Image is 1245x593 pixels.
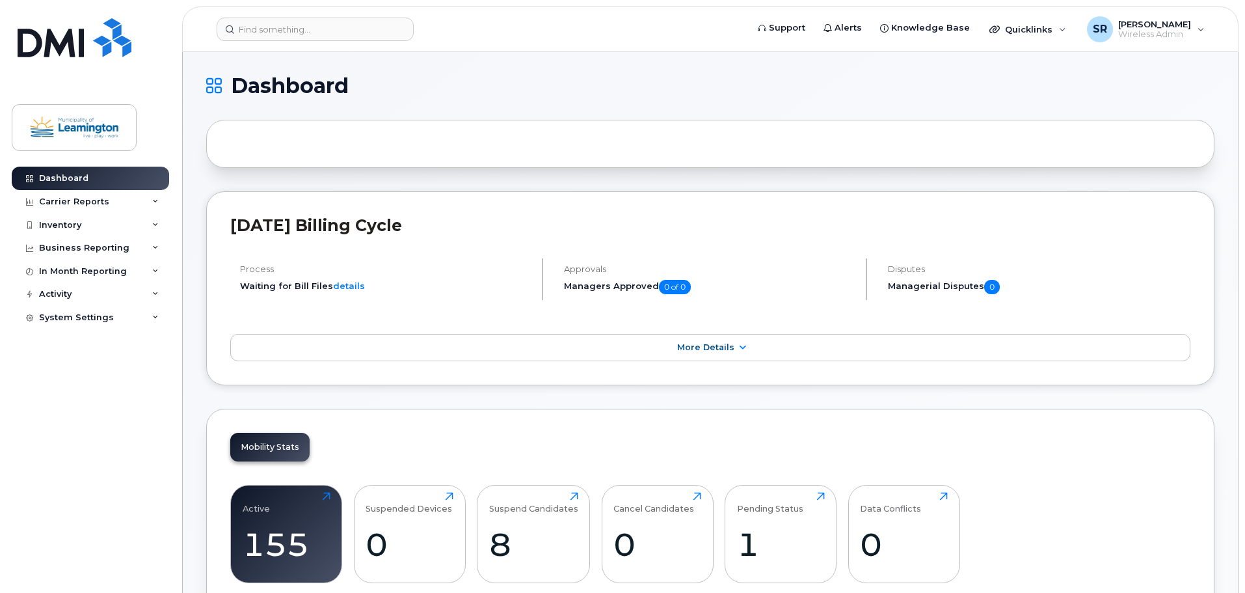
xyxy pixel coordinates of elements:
[737,492,803,514] div: Pending Status
[240,264,531,274] h4: Process
[677,342,734,352] span: More Details
[888,264,1190,274] h4: Disputes
[613,492,701,575] a: Cancel Candidates0
[230,215,1190,235] h2: [DATE] Billing Cycle
[243,525,330,564] div: 155
[489,492,578,514] div: Suspend Candidates
[489,525,578,564] div: 8
[366,525,453,564] div: 0
[613,492,694,514] div: Cancel Candidates
[231,76,349,96] span: Dashboard
[613,525,701,564] div: 0
[984,280,1000,294] span: 0
[860,492,921,514] div: Data Conflicts
[737,525,825,564] div: 1
[366,492,453,575] a: Suspended Devices0
[564,280,855,294] h5: Managers Approved
[240,280,531,292] li: Waiting for Bill Files
[888,280,1190,294] h5: Managerial Disputes
[564,264,855,274] h4: Approvals
[243,492,330,575] a: Active155
[333,281,365,291] a: details
[737,492,825,575] a: Pending Status1
[489,492,578,575] a: Suspend Candidates8
[860,492,948,575] a: Data Conflicts0
[860,525,948,564] div: 0
[366,492,452,514] div: Suspended Devices
[659,280,691,294] span: 0 of 0
[243,492,270,514] div: Active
